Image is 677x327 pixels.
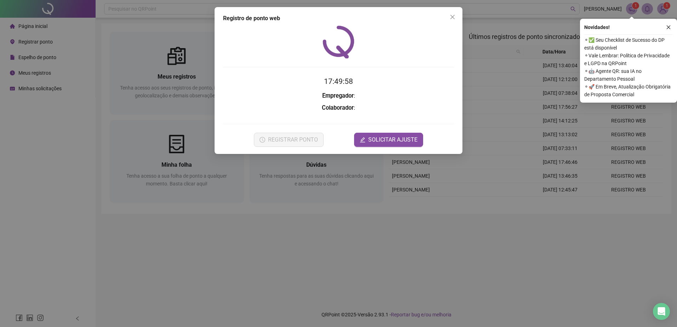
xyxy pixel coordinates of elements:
div: Registro de ponto web [223,14,454,23]
span: ⚬ ✅ Seu Checklist de Sucesso do DP está disponível [584,36,673,52]
span: ⚬ Vale Lembrar: Política de Privacidade e LGPD na QRPoint [584,52,673,67]
span: Novidades ! [584,23,610,31]
span: ⚬ 🚀 Em Breve, Atualização Obrigatória de Proposta Comercial [584,83,673,98]
button: REGISTRAR PONTO [254,133,324,147]
h3: : [223,91,454,101]
strong: Colaborador [322,104,354,111]
span: close [450,14,455,20]
h3: : [223,103,454,113]
strong: Empregador [322,92,354,99]
span: SOLICITAR AJUSTE [368,136,417,144]
img: QRPoint [323,25,354,58]
span: close [666,25,671,30]
time: 17:49:58 [324,77,353,86]
button: Close [447,11,458,23]
button: editSOLICITAR AJUSTE [354,133,423,147]
span: ⚬ 🤖 Agente QR: sua IA no Departamento Pessoal [584,67,673,83]
span: edit [360,137,365,143]
div: Open Intercom Messenger [653,303,670,320]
